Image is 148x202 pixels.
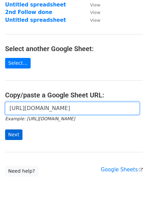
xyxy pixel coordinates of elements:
[83,17,100,23] a: View
[5,2,66,8] a: Untitled spreadsheet
[90,18,100,23] small: View
[5,102,139,115] input: Paste your Google Sheet URL here
[90,10,100,15] small: View
[114,169,148,202] iframe: Chat Widget
[83,2,100,8] a: View
[5,116,75,121] small: Example: [URL][DOMAIN_NAME]
[101,167,143,173] a: Google Sheets
[5,58,31,68] a: Select...
[5,129,22,140] input: Next
[83,9,100,15] a: View
[5,45,143,53] h4: Select another Google Sheet:
[90,2,100,7] small: View
[5,166,38,176] a: Need help?
[5,9,52,15] a: 2nd Follow done
[5,17,66,23] a: Untitled spreadsheet
[5,91,143,99] h4: Copy/paste a Google Sheet URL:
